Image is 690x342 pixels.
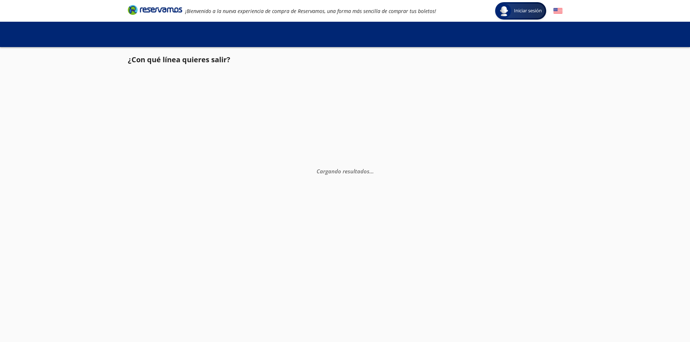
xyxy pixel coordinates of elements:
[185,8,436,14] em: ¡Bienvenido a la nueva experiencia de compra de Reservamos, una forma más sencilla de comprar tus...
[128,54,230,65] p: ¿Con qué línea quieres salir?
[511,7,545,14] span: Iniciar sesión
[369,167,371,174] span: .
[371,167,372,174] span: .
[553,7,563,16] button: English
[128,4,182,15] i: Brand Logo
[128,4,182,17] a: Brand Logo
[317,167,374,174] em: Cargando resultados
[372,167,374,174] span: .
